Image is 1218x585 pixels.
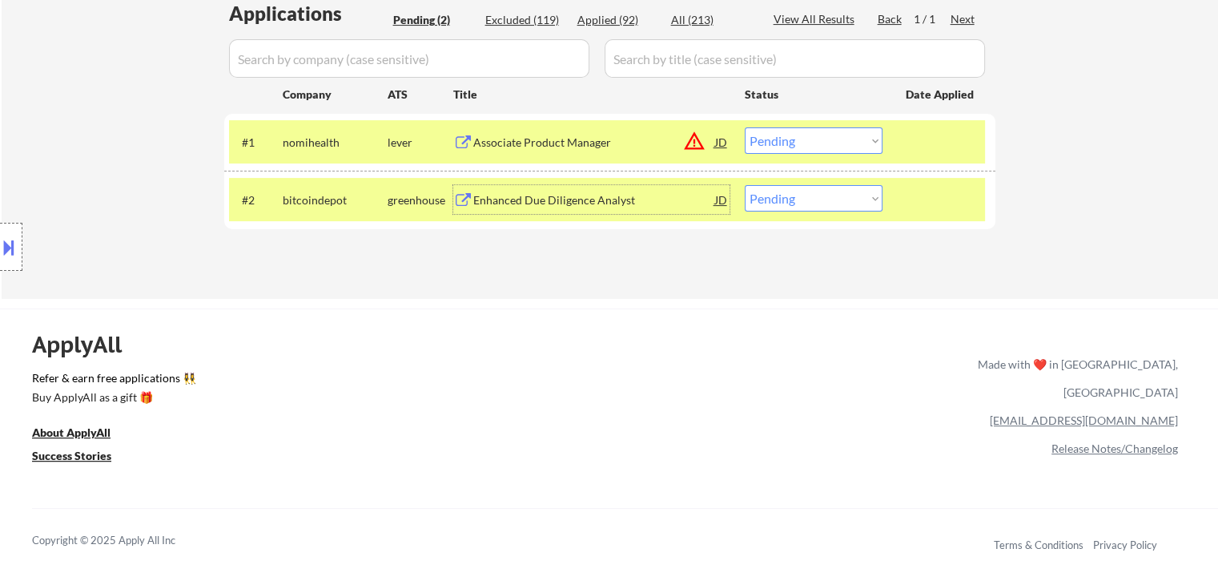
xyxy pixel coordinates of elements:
[683,130,705,152] button: warning_amber
[990,414,1178,427] a: [EMAIL_ADDRESS][DOMAIN_NAME]
[605,39,985,78] input: Search by title (case sensitive)
[283,192,388,208] div: bitcoindepot
[453,87,730,103] div: Title
[393,12,473,28] div: Pending (2)
[1051,442,1178,455] a: Release Notes/Changelog
[388,135,453,151] div: lever
[951,11,976,27] div: Next
[32,449,111,462] u: Success Stories
[388,87,453,103] div: ATS
[32,392,192,403] div: Buy ApplyAll as a gift 🎁
[774,11,859,27] div: View All Results
[1093,539,1157,551] a: Privacy Policy
[714,185,730,214] div: JD
[671,12,751,28] div: All (213)
[32,533,216,549] div: Copyright © 2025 Apply All Inc
[32,425,133,445] a: About ApplyAll
[971,350,1178,406] div: Made with ❤️ in [GEOGRAPHIC_DATA], [GEOGRAPHIC_DATA]
[914,11,951,27] div: 1 / 1
[485,12,565,28] div: Excluded (119)
[32,389,192,409] a: Buy ApplyAll as a gift 🎁
[32,448,133,468] a: Success Stories
[283,135,388,151] div: nomihealth
[32,373,643,389] a: Refer & earn free applications 👯‍♀️
[229,39,589,78] input: Search by company (case sensitive)
[388,192,453,208] div: greenhouse
[283,87,388,103] div: Company
[906,87,976,103] div: Date Applied
[32,426,111,439] u: About ApplyAll
[994,539,1083,551] a: Terms & Conditions
[714,127,730,156] div: JD
[577,12,657,28] div: Applied (92)
[229,4,388,23] div: Applications
[878,11,903,27] div: Back
[473,192,715,208] div: Enhanced Due Diligence Analyst
[745,79,882,108] div: Status
[473,135,715,151] div: Associate Product Manager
